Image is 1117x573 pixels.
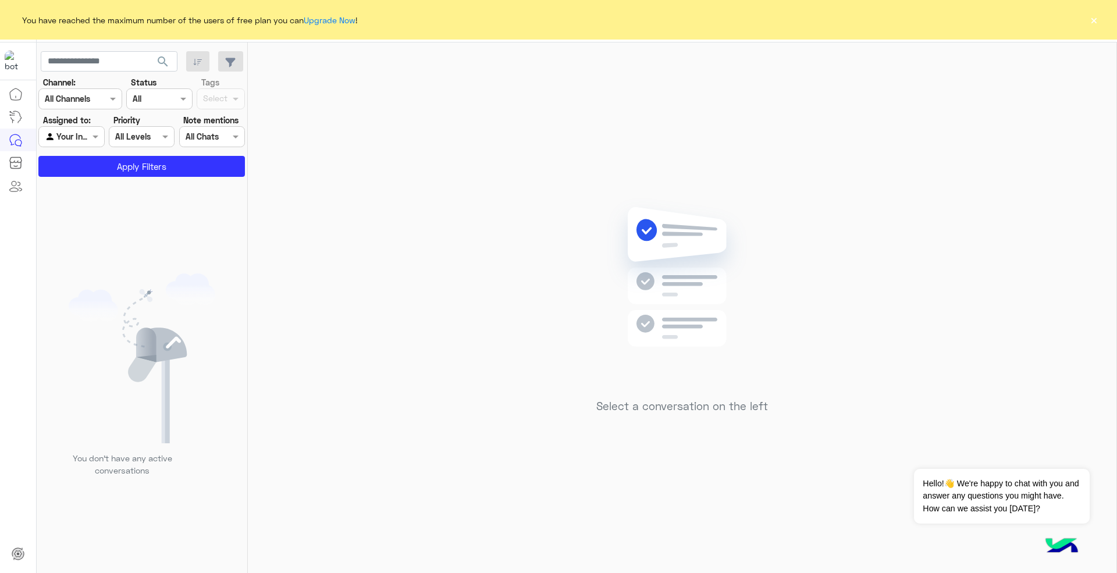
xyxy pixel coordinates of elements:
label: Note mentions [183,114,239,126]
button: Apply Filters [38,156,245,177]
label: Channel: [43,76,76,88]
span: You have reached the maximum number of the users of free plan you can ! [22,14,357,26]
a: Upgrade Now [304,15,355,25]
button: search [149,51,177,76]
img: 713415422032625 [5,51,26,72]
label: Assigned to: [43,114,91,126]
label: Status [131,76,156,88]
span: search [156,55,170,69]
img: empty users [69,273,215,443]
h5: Select a conversation on the left [596,400,768,413]
p: You don’t have any active conversations [63,452,181,477]
img: hulul-logo.png [1041,526,1082,567]
button: × [1088,14,1100,26]
span: Hello!👋 We're happy to chat with you and answer any questions you might have. How can we assist y... [914,469,1089,524]
label: Priority [113,114,140,126]
img: no messages [598,198,766,391]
